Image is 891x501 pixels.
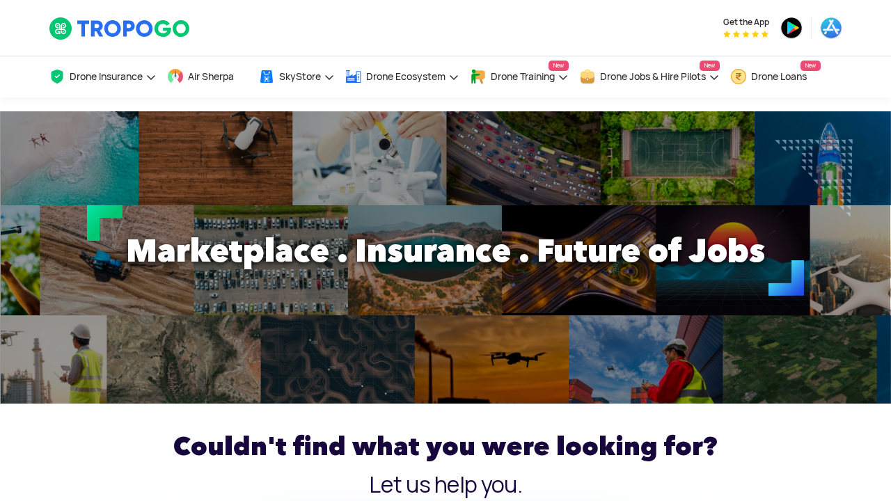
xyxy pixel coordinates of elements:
h2: Couldn't find what you were looking for? [49,426,842,467]
span: Drone Ecosystem [366,71,445,82]
a: Drone Insurance [49,56,157,97]
span: Drone Jobs & Hire Pilots [600,71,706,82]
img: App Raking [723,31,768,38]
a: Drone Jobs & Hire PilotsNew [579,56,720,97]
h3: Let us help you. [49,474,842,496]
span: Drone Insurance [70,71,143,82]
img: ic_playstore.png [780,17,803,39]
span: Drone Loans [751,71,807,82]
span: Drone Training [491,71,555,82]
a: Drone TrainingNew [470,56,569,97]
span: Air Sherpa [188,71,234,82]
a: Air Sherpa [167,56,248,97]
span: Get the App [723,17,769,28]
span: New [549,61,569,71]
a: Drone LoansNew [730,56,821,97]
img: ic_appstore.png [820,17,842,39]
span: SkyStore [279,71,321,82]
a: SkyStore [258,56,335,97]
span: New [801,61,821,71]
img: TropoGo Logo [49,17,191,40]
span: New [700,61,720,71]
a: Drone Ecosystem [345,56,459,97]
h1: Marketplace . Insurance . Future of Jobs [38,223,853,278]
